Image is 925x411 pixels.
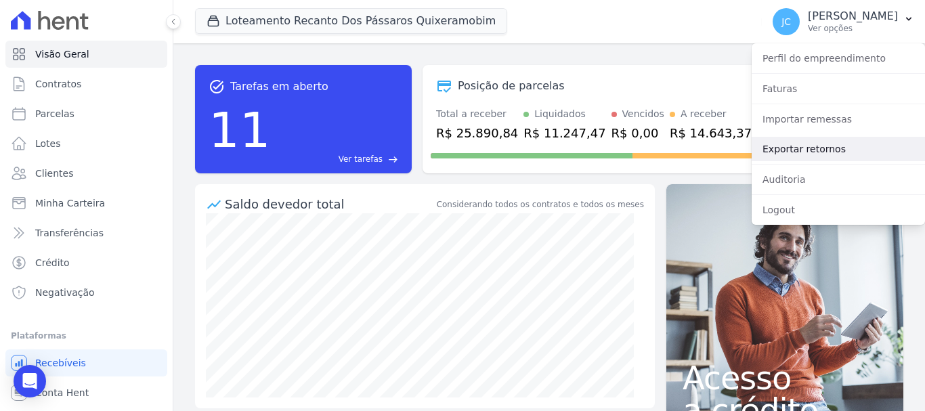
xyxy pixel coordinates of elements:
div: Plataformas [11,328,162,344]
a: Parcelas [5,100,167,127]
p: Ver opções [808,23,898,34]
span: Conta Hent [35,386,89,399]
a: Transferências [5,219,167,246]
div: Vencidos [622,107,664,121]
button: JC [PERSON_NAME] Ver opções [762,3,925,41]
div: A receber [681,107,727,121]
a: Conta Hent [5,379,167,406]
span: Recebíveis [35,356,86,370]
div: Posição de parcelas [458,78,565,94]
div: Saldo devedor total [225,195,434,213]
span: Clientes [35,167,73,180]
a: Visão Geral [5,41,167,68]
a: Contratos [5,70,167,98]
div: 11 [209,95,271,165]
a: Clientes [5,160,167,187]
div: R$ 25.890,84 [436,124,518,142]
span: Transferências [35,226,104,240]
div: Considerando todos os contratos e todos os meses [437,198,644,211]
a: Crédito [5,249,167,276]
a: Logout [752,198,925,222]
div: R$ 0,00 [611,124,664,142]
span: JC [781,17,791,26]
span: task_alt [209,79,225,95]
span: Tarefas em aberto [230,79,328,95]
a: Minha Carteira [5,190,167,217]
p: [PERSON_NAME] [808,9,898,23]
span: Acesso [683,362,887,394]
a: Auditoria [752,167,925,192]
span: Ver tarefas [339,153,383,165]
div: Open Intercom Messenger [14,365,46,397]
button: Loteamento Recanto Dos Pássaros Quixeramobim [195,8,507,34]
a: Lotes [5,130,167,157]
div: Liquidados [534,107,586,121]
span: east [388,154,398,165]
a: Ver tarefas east [276,153,398,165]
a: Exportar retornos [752,137,925,161]
div: R$ 14.643,37 [670,124,752,142]
a: Importar remessas [752,107,925,131]
span: Crédito [35,256,70,269]
span: Lotes [35,137,61,150]
a: Faturas [752,77,925,101]
div: Total a receber [436,107,518,121]
span: Contratos [35,77,81,91]
div: R$ 11.247,47 [523,124,605,142]
a: Recebíveis [5,349,167,376]
a: Negativação [5,279,167,306]
span: Minha Carteira [35,196,105,210]
span: Negativação [35,286,95,299]
span: Visão Geral [35,47,89,61]
span: Parcelas [35,107,74,121]
a: Perfil do empreendimento [752,46,925,70]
